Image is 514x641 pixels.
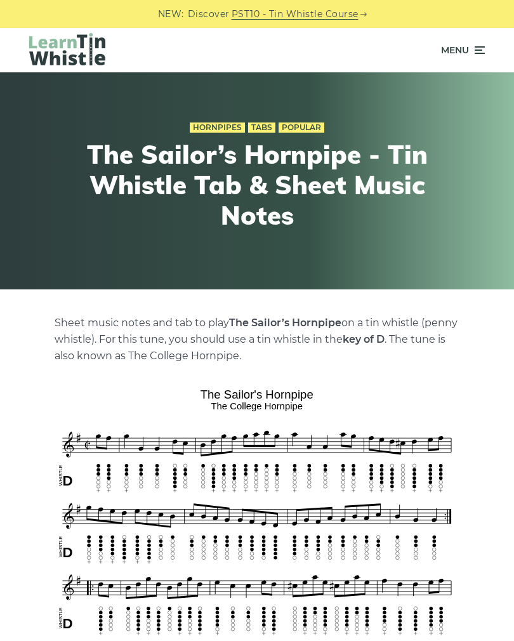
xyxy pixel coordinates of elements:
[441,34,469,66] span: Menu
[29,33,105,65] img: LearnTinWhistle.com
[55,315,459,364] p: Sheet music notes and tab to play on a tin whistle (penny whistle). For this tune, you should use...
[86,139,428,230] h1: The Sailor’s Hornpipe - Tin Whistle Tab & Sheet Music Notes
[190,122,245,133] a: Hornpipes
[248,122,275,133] a: Tabs
[229,317,341,329] strong: The Sailor’s Hornpipe
[279,122,324,133] a: Popular
[343,333,385,345] strong: key of D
